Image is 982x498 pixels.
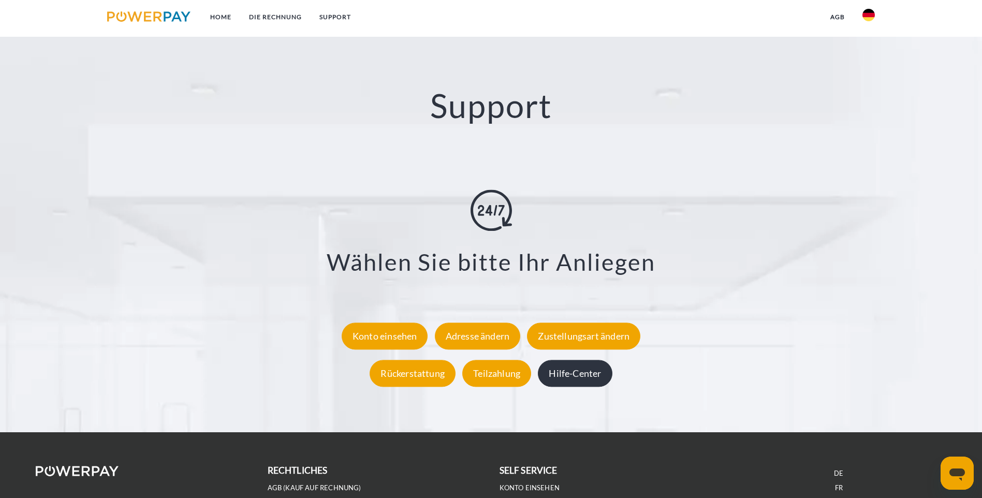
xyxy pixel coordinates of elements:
a: DIE RECHNUNG [240,8,311,26]
div: Hilfe-Center [538,360,612,387]
b: rechtliches [268,465,328,476]
div: Rückerstattung [370,360,456,387]
a: Zustellungsart ändern [524,331,643,342]
a: AGB (Kauf auf Rechnung) [268,484,361,492]
img: online-shopping.svg [471,189,512,231]
iframe: Schaltfläche zum Öffnen des Messaging-Fensters [941,457,974,490]
a: Adresse ändern [432,331,523,342]
img: de [862,9,875,21]
a: DE [834,469,843,478]
h2: Support [49,85,933,126]
a: Rückerstattung [367,368,458,379]
a: Konto einsehen [500,484,560,492]
img: logo-powerpay-white.svg [36,466,119,476]
img: logo-powerpay.svg [107,11,190,22]
a: FR [835,484,843,492]
a: Hilfe-Center [535,368,614,379]
div: Konto einsehen [342,323,428,350]
div: Zustellungsart ändern [527,323,640,350]
a: agb [822,8,854,26]
div: Teilzahlung [462,360,531,387]
div: Adresse ändern [435,323,521,350]
a: Home [201,8,240,26]
h3: Wählen Sie bitte Ihr Anliegen [62,247,920,276]
a: Konto einsehen [339,331,431,342]
a: SUPPORT [311,8,360,26]
b: self service [500,465,558,476]
a: Teilzahlung [460,368,534,379]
